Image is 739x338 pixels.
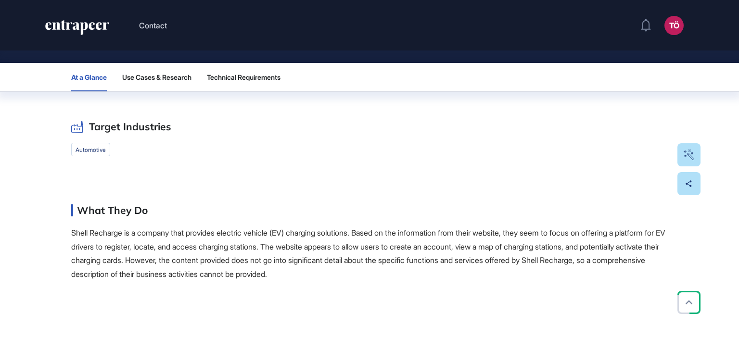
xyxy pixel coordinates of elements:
[664,16,684,35] button: TÖ
[71,228,665,279] span: Shell Recharge is a company that provides electric vehicle (EV) charging solutions. Based on the ...
[77,204,148,216] h2: What They Do
[122,63,191,91] button: Use Cases & Research
[71,74,107,81] span: At a Glance
[207,63,288,91] button: Technical Requirements
[44,20,110,38] a: entrapeer-logo
[89,121,171,133] h2: Target Industries
[207,74,280,81] span: Technical Requirements
[71,63,107,91] button: At a Glance
[71,143,110,156] li: automotive
[122,74,191,81] span: Use Cases & Research
[139,19,167,32] button: Contact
